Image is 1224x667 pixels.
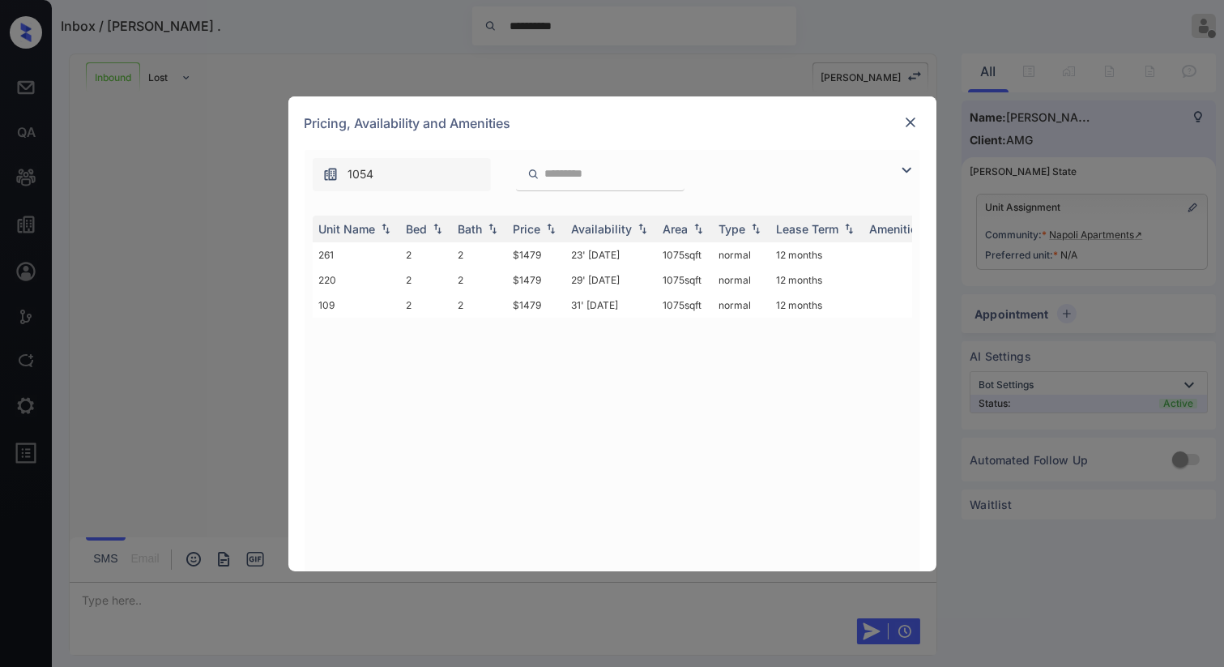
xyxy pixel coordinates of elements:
div: Price [514,222,541,236]
td: 2 [452,267,507,293]
img: sorting [429,223,446,234]
div: Lease Term [777,222,839,236]
td: 2 [400,242,452,267]
td: 1075 sqft [657,267,713,293]
img: sorting [377,223,394,234]
td: 2 [452,293,507,318]
td: 1075 sqft [657,293,713,318]
td: normal [713,242,770,267]
td: 2 [452,242,507,267]
img: icon-zuma [897,160,916,180]
div: Bed [407,222,428,236]
td: 261 [313,242,400,267]
img: icon-zuma [322,166,339,182]
div: Bath [458,222,483,236]
img: sorting [484,223,501,234]
td: $1479 [507,293,565,318]
td: 2 [400,267,452,293]
td: 2 [400,293,452,318]
img: sorting [543,223,559,234]
td: 220 [313,267,400,293]
td: 12 months [770,267,864,293]
td: 109 [313,293,400,318]
td: 12 months [770,242,864,267]
div: Pricing, Availability and Amenities [288,96,936,150]
img: sorting [841,223,857,234]
td: normal [713,267,770,293]
div: Type [719,222,746,236]
div: Unit Name [319,222,376,236]
img: sorting [690,223,706,234]
img: sorting [748,223,764,234]
img: icon-zuma [527,167,539,182]
td: 1075 sqft [657,242,713,267]
div: Area [663,222,689,236]
td: 12 months [770,293,864,318]
td: $1479 [507,267,565,293]
span: 1054 [348,165,374,183]
img: close [902,114,919,130]
div: Availability [572,222,633,236]
div: Amenities [870,222,924,236]
td: 29' [DATE] [565,267,657,293]
td: $1479 [507,242,565,267]
img: sorting [634,223,650,234]
td: normal [713,293,770,318]
td: 23' [DATE] [565,242,657,267]
td: 31' [DATE] [565,293,657,318]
